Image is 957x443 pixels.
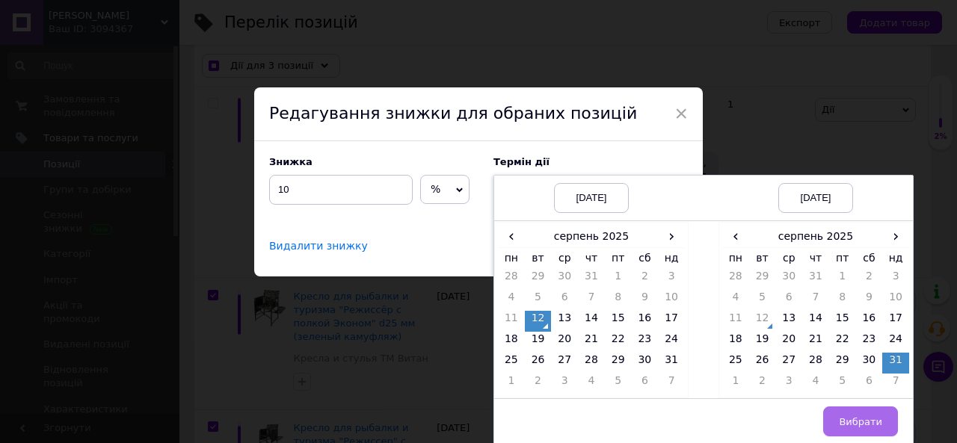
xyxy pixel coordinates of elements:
td: 22 [605,332,632,353]
td: 2 [632,269,659,290]
td: 11 [498,311,525,332]
td: 22 [829,332,856,353]
label: Термін дії [493,156,688,167]
td: 28 [498,269,525,290]
span: › [882,226,909,247]
span: ‹ [498,226,525,247]
td: 23 [632,332,659,353]
td: 6 [856,374,883,394]
td: 29 [749,269,776,290]
td: 5 [525,290,552,311]
td: 19 [749,332,776,353]
button: Вибрати [823,406,898,436]
td: 2 [856,269,883,290]
span: Знижка [269,156,313,167]
span: ‹ [722,226,749,247]
td: 4 [802,374,829,394]
td: 4 [722,290,749,311]
td: 21 [578,332,605,353]
td: 7 [578,290,605,311]
td: 30 [551,269,578,290]
td: 29 [525,269,552,290]
th: чт [802,248,829,270]
td: 10 [658,290,685,311]
td: 14 [578,311,605,332]
td: 2 [525,374,552,394]
td: 4 [578,374,605,394]
td: 29 [605,353,632,374]
td: 28 [722,269,749,290]
td: 24 [658,332,685,353]
td: 24 [882,332,909,353]
td: 28 [578,353,605,374]
td: 21 [802,332,829,353]
td: 3 [775,374,802,394]
td: 16 [856,311,883,332]
th: серпень 2025 [749,226,883,248]
th: вт [525,248,552,270]
td: 31 [578,269,605,290]
td: 20 [551,332,578,353]
span: › [658,226,685,247]
th: серпень 2025 [525,226,659,248]
td: 12 [749,311,776,332]
td: 5 [749,290,776,311]
td: 10 [882,290,909,311]
span: Видалити знижку [269,240,368,253]
th: ср [775,248,802,270]
div: [DATE] [554,183,629,213]
td: 19 [525,332,552,353]
span: × [674,101,688,126]
td: 1 [722,374,749,394]
td: 25 [498,353,525,374]
td: 30 [856,353,883,374]
td: 7 [882,374,909,394]
td: 1 [605,269,632,290]
th: вт [749,248,776,270]
td: 14 [802,311,829,332]
td: 12 [525,311,552,332]
td: 7 [658,374,685,394]
td: 25 [722,353,749,374]
th: нд [882,248,909,270]
td: 17 [882,311,909,332]
td: 18 [498,332,525,353]
td: 11 [722,311,749,332]
th: чт [578,248,605,270]
td: 7 [802,290,829,311]
td: 6 [551,290,578,311]
td: 13 [775,311,802,332]
div: [DATE] [778,183,853,213]
td: 23 [856,332,883,353]
td: 3 [882,269,909,290]
td: 15 [829,311,856,332]
th: ср [551,248,578,270]
td: 17 [658,311,685,332]
td: 31 [882,353,909,374]
td: 6 [775,290,802,311]
td: 3 [551,374,578,394]
td: 8 [605,290,632,311]
td: 30 [632,353,659,374]
td: 4 [498,290,525,311]
th: пн [722,248,749,270]
td: 18 [722,332,749,353]
th: сб [856,248,883,270]
td: 31 [802,269,829,290]
td: 5 [605,374,632,394]
td: 27 [775,353,802,374]
td: 15 [605,311,632,332]
td: 5 [829,374,856,394]
span: % [431,183,440,195]
td: 28 [802,353,829,374]
td: 1 [498,374,525,394]
td: 1 [829,269,856,290]
td: 26 [749,353,776,374]
td: 29 [829,353,856,374]
td: 31 [658,353,685,374]
th: пн [498,248,525,270]
td: 8 [829,290,856,311]
td: 9 [856,290,883,311]
td: 20 [775,332,802,353]
td: 2 [749,374,776,394]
